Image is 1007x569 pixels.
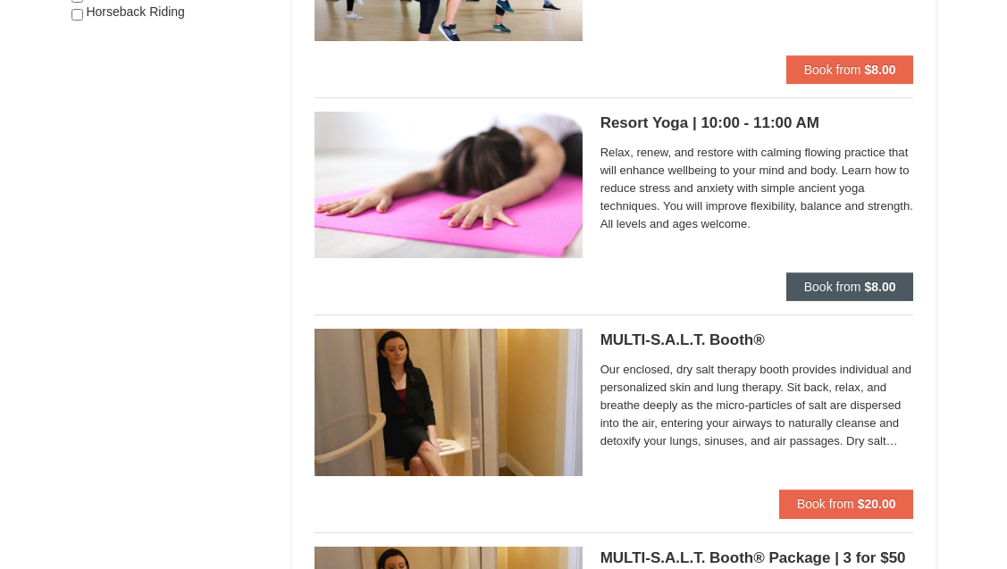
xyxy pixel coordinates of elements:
h5: MULTI-S.A.L.T. Booth® Package | 3 for $50 [600,549,914,567]
img: 6619873-740-369cfc48.jpeg [315,112,583,258]
span: Book from [804,63,861,77]
strong: $8.00 [864,63,895,77]
strong: $20.00 [858,497,896,511]
span: Relax, renew, and restore with calming flowing practice that will enhance wellbeing to your mind ... [600,144,914,233]
span: Our enclosed, dry salt therapy booth provides individual and personalized skin and lung therapy. ... [600,361,914,450]
img: 6619873-480-72cc3260.jpg [315,329,583,475]
span: Book from [797,497,854,511]
button: Book from $20.00 [779,490,914,518]
span: Horseback Riding [86,4,185,19]
h5: Resort Yoga | 10:00 - 11:00 AM [600,114,914,132]
button: Book from $8.00 [786,272,914,301]
strong: $8.00 [864,280,895,294]
span: Book from [804,280,861,294]
h5: MULTI-S.A.L.T. Booth® [600,331,914,349]
button: Book from $8.00 [786,55,914,84]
